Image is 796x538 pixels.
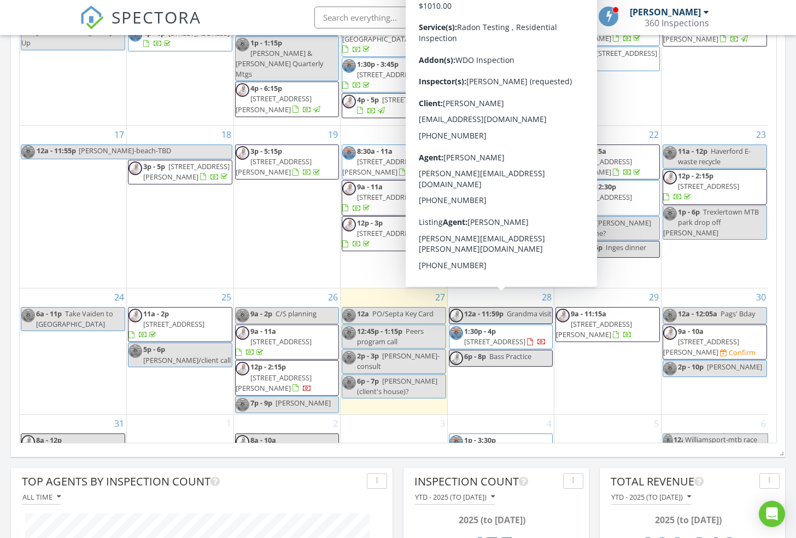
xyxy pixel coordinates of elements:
[357,309,369,319] span: 12a
[357,70,418,79] span: [STREET_ADDRESS]
[342,59,356,73] img: ingefamily_kap202175_original.jpeg
[357,376,379,386] span: 6p - 7p
[614,513,762,527] div: 2025 (to [DATE])
[556,182,632,212] a: 9:30a - 12:30p [STREET_ADDRESS]
[464,62,525,72] span: [STREET_ADDRESS]
[219,288,233,306] a: Go to August 25, 2025
[556,182,570,195] img: ingefamily_kap202175_original.jpeg
[414,473,559,490] div: Inspection Count
[224,415,233,432] a: Go to September 1, 2025
[112,126,126,143] a: Go to August 17, 2025
[143,28,230,48] a: 4p - 6p [STREET_ADDRESS]
[754,126,768,143] a: Go to August 23, 2025
[663,171,739,201] a: 12p - 2:15p [STREET_ADDRESS]
[22,490,61,505] button: All time
[250,146,282,156] span: 3p - 5:15p
[236,83,322,114] a: 4p - 6:15p [STREET_ADDRESS][PERSON_NAME]
[233,288,341,414] td: Go to August 26, 2025
[663,326,739,357] a: 9a - 10a [STREET_ADDRESS][PERSON_NAME]
[611,490,692,505] button: YTD - 2025 (to [DATE])
[20,125,127,288] td: Go to August 17, 2025
[235,144,340,180] a: 3p - 5:15p [STREET_ADDRESS][PERSON_NAME]
[720,348,756,358] a: Confirm
[449,351,463,365] img: headshot2023.jpg
[449,251,553,287] a: 3p - 4:30p [STREET_ADDRESS][PERSON_NAME]
[678,146,751,166] span: Haverford E-waste recycle
[357,182,383,192] span: 9a - 11a
[36,145,77,159] span: 12a - 11:55p
[342,157,418,177] span: [STREET_ADDRESS][PERSON_NAME]
[449,77,463,90] img: headshot2023.jpg
[236,435,249,449] img: headshot2023.jpg
[21,145,35,159] img: ingefamily_kap202175_original.jpeg
[112,288,126,306] a: Go to August 24, 2025
[235,325,340,360] a: 9a - 11a [STREET_ADDRESS]
[663,207,677,221] img: ingefamily_kap202175_original.jpeg
[326,288,340,306] a: Go to August 26, 2025
[449,101,463,115] img: ingefamily_kap202175_original.jpeg
[342,146,429,177] a: 8:30a - 11a [STREET_ADDRESS][PERSON_NAME]
[250,83,282,93] span: 4p - 6:15p
[128,307,232,343] a: 11a - 2p [STREET_ADDRESS]
[556,146,570,160] img: headshot2023.jpg
[707,362,762,372] span: [PERSON_NAME]
[342,13,436,54] a: 9:30a - 11:30a 1328 Bon Air Terrace, [GEOGRAPHIC_DATA] 19083
[464,351,486,361] span: 6p - 8p
[112,5,201,28] span: SPECTORA
[464,337,525,346] span: [STREET_ADDRESS]
[571,48,657,68] a: 4p - 5p [STREET_ADDRESS]
[759,415,768,432] a: Go to September 6, 2025
[143,161,230,182] a: 3p - 5p [STREET_ADDRESS][PERSON_NAME]
[357,351,379,361] span: 2p - 3p
[449,217,536,248] a: 12:30p - 2:45p [STREET_ADDRESS][PERSON_NAME]
[759,501,785,527] div: Open Intercom Messenger
[250,326,276,336] span: 9a - 11a
[630,7,701,18] div: [PERSON_NAME]
[143,319,204,329] span: [STREET_ADDRESS]
[20,414,127,497] td: Go to August 31, 2025
[20,288,127,414] td: Go to August 24, 2025
[449,216,553,251] a: 12:30p - 2:45p [STREET_ADDRESS][PERSON_NAME]
[236,309,249,322] img: ingefamily_kap202175_original.jpeg
[357,218,383,228] span: 12p - 3p
[555,307,660,343] a: 9a - 11:15a [STREET_ADDRESS][PERSON_NAME]
[236,38,249,51] img: ingefamily_kap202175_original.jpeg
[449,228,525,248] span: [STREET_ADDRESS][PERSON_NAME]
[447,125,554,288] td: Go to August 21, 2025
[554,125,662,288] td: Go to August 22, 2025
[507,309,552,319] span: Grandma visit
[22,493,61,501] div: All time
[326,126,340,143] a: Go to August 19, 2025
[663,23,739,43] span: [STREET_ADDRESS][PERSON_NAME]
[357,95,443,115] a: 4p - 5p [STREET_ADDRESS]
[357,192,418,202] span: [STREET_ADDRESS]
[645,18,709,28] div: 360 Inspections
[571,192,632,202] span: [STREET_ADDRESS]
[276,309,317,319] span: C/S planning
[357,376,437,396] span: [PERSON_NAME] (client's house)?
[556,242,570,256] img: headshot2023.jpg
[236,157,312,177] span: [STREET_ADDRESS][PERSON_NAME]
[342,218,356,232] img: headshot2023.jpg
[433,288,447,306] a: Go to August 27, 2025
[342,182,418,212] a: 9a - 11a [STREET_ADDRESS]
[236,373,312,393] span: [STREET_ADDRESS][PERSON_NAME]
[661,288,768,414] td: Go to August 30, 2025
[127,125,234,288] td: Go to August 18, 2025
[128,344,142,358] img: ingefamily_kap202175_original.jpeg
[596,48,657,58] span: [STREET_ADDRESS]
[449,51,463,65] img: headshot2023.jpg
[449,146,463,160] img: headshot2023.jpg
[342,93,446,118] a: 4p - 5p [STREET_ADDRESS]
[663,171,677,184] img: headshot2023.jpg
[449,50,553,74] a: 1:30p - 2:30p [STREET_ADDRESS]
[661,125,768,288] td: Go to August 23, 2025
[464,435,496,445] span: 1p - 3:30p
[143,161,230,182] span: [STREET_ADDRESS][PERSON_NAME]
[143,355,231,365] span: [PERSON_NAME]/client call
[250,337,312,346] span: [STREET_ADDRESS]
[342,95,356,108] img: headshot2023.jpg
[342,57,446,93] a: 1:30p - 3:45p [STREET_ADDRESS]
[663,13,750,43] a: 12p - 3p [STREET_ADDRESS][PERSON_NAME]
[79,146,171,155] span: [PERSON_NAME]-beach-TBD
